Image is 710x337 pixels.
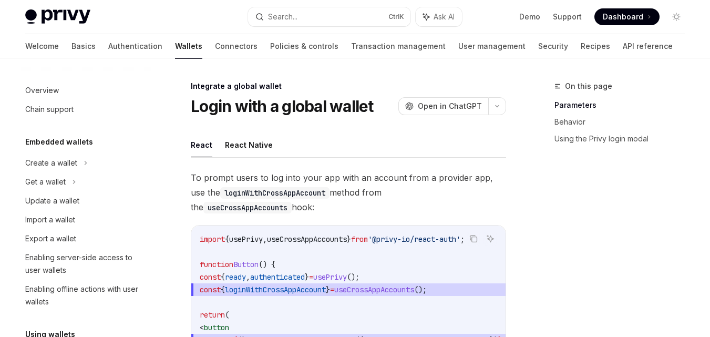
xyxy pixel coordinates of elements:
span: Ask AI [434,12,455,22]
a: Welcome [25,34,59,59]
span: '@privy-io/react-auth' [368,234,460,244]
div: Enabling server-side access to user wallets [25,251,145,277]
button: Ask AI [416,7,462,26]
span: Button [233,260,259,269]
a: Dashboard [594,8,660,25]
div: Integrate a global wallet [191,81,506,91]
span: usePrivy [229,234,263,244]
span: from [351,234,368,244]
a: Behavior [554,114,693,130]
button: React Native [225,132,273,157]
div: Search... [268,11,297,23]
button: Ask AI [483,232,497,246]
span: ready [225,272,246,282]
a: Recipes [581,34,610,59]
a: Import a wallet [17,210,151,229]
span: On this page [565,80,612,93]
span: < [200,323,204,332]
a: Connectors [215,34,258,59]
button: Open in ChatGPT [398,97,488,115]
a: Using the Privy login modal [554,130,693,147]
div: Import a wallet [25,213,75,226]
span: = [330,285,334,294]
span: authenticated [250,272,305,282]
button: Search...CtrlK [248,7,411,26]
h5: Embedded wallets [25,136,93,148]
span: function [200,260,233,269]
a: Export a wallet [17,229,151,248]
div: Get a wallet [25,176,66,188]
img: light logo [25,9,90,24]
span: const [200,272,221,282]
a: Overview [17,81,151,100]
h1: Login with a global wallet [191,97,374,116]
span: } [326,285,330,294]
span: loginWithCrossAppAccount [225,285,326,294]
span: import [200,234,225,244]
a: Policies & controls [270,34,338,59]
a: Authentication [108,34,162,59]
code: useCrossAppAccounts [203,202,292,213]
span: const [200,285,221,294]
div: Update a wallet [25,195,79,207]
div: Overview [25,84,59,97]
span: { [221,285,225,294]
span: Dashboard [603,12,643,22]
span: useCrossAppAccounts [334,285,414,294]
span: Ctrl K [388,13,404,21]
a: User management [458,34,526,59]
a: Demo [519,12,540,22]
div: Export a wallet [25,232,76,245]
span: , [263,234,267,244]
span: , [246,272,250,282]
button: Toggle dark mode [668,8,685,25]
a: Support [553,12,582,22]
span: To prompt users to log into your app with an account from a provider app, use the method from the... [191,170,506,215]
button: React [191,132,212,157]
a: Enabling server-side access to user wallets [17,248,151,280]
span: ; [460,234,465,244]
span: } [305,272,309,282]
a: API reference [623,34,673,59]
span: useCrossAppAccounts [267,234,347,244]
span: Open in ChatGPT [418,101,482,111]
a: Wallets [175,34,202,59]
a: Security [538,34,568,59]
a: Enabling offline actions with user wallets [17,280,151,311]
span: () { [259,260,275,269]
span: ( [225,310,229,320]
span: return [200,310,225,320]
div: Chain support [25,103,74,116]
code: loginWithCrossAppAccount [220,187,330,199]
span: (); [347,272,359,282]
div: Create a wallet [25,157,77,169]
a: Transaction management [351,34,446,59]
span: { [221,272,225,282]
span: { [225,234,229,244]
a: Update a wallet [17,191,151,210]
span: button [204,323,229,332]
span: usePrivy [313,272,347,282]
a: Basics [71,34,96,59]
div: Enabling offline actions with user wallets [25,283,145,308]
span: = [309,272,313,282]
span: } [347,234,351,244]
button: Copy the contents from the code block [467,232,480,246]
a: Parameters [554,97,693,114]
a: Chain support [17,100,151,119]
span: (); [414,285,427,294]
